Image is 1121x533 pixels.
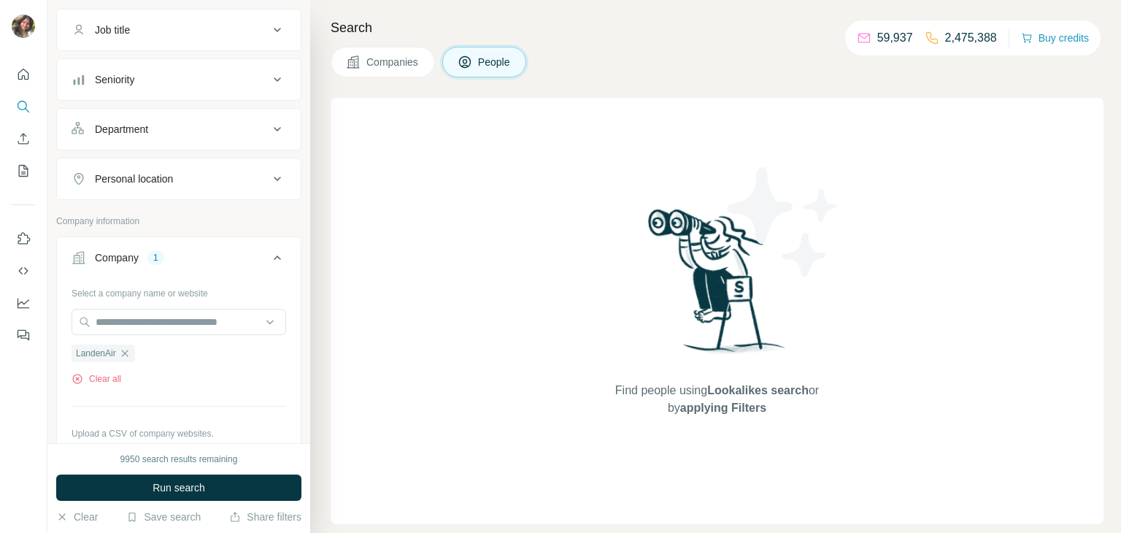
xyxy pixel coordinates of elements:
[12,158,35,184] button: My lists
[877,29,913,47] p: 59,937
[1021,28,1089,48] button: Buy credits
[56,475,301,501] button: Run search
[57,12,301,47] button: Job title
[717,156,849,288] img: Surfe Illustration - Stars
[95,72,134,87] div: Seniority
[12,15,35,38] img: Avatar
[57,62,301,97] button: Seniority
[331,18,1103,38] h4: Search
[120,453,238,466] div: 9950 search results remaining
[72,372,121,386] button: Clear all
[95,122,148,137] div: Department
[72,281,286,300] div: Select a company name or website
[56,215,301,228] p: Company information
[680,402,766,414] span: applying Filters
[12,258,35,284] button: Use Surfe API
[153,480,205,495] span: Run search
[57,112,301,147] button: Department
[126,510,201,524] button: Save search
[12,93,35,120] button: Search
[56,510,98,524] button: Clear
[600,382,833,417] span: Find people using or by
[57,240,301,281] button: Company1
[76,347,116,360] span: LandenAir
[707,384,809,396] span: Lookalikes search
[478,55,512,69] span: People
[95,250,139,265] div: Company
[642,205,793,368] img: Surfe Illustration - Woman searching with binoculars
[95,23,130,37] div: Job title
[95,172,173,186] div: Personal location
[72,427,286,440] p: Upload a CSV of company websites.
[945,29,997,47] p: 2,475,388
[12,126,35,152] button: Enrich CSV
[12,290,35,316] button: Dashboard
[366,55,420,69] span: Companies
[12,226,35,252] button: Use Surfe on LinkedIn
[147,251,164,264] div: 1
[12,61,35,88] button: Quick start
[12,322,35,348] button: Feedback
[57,161,301,196] button: Personal location
[229,510,301,524] button: Share filters
[72,440,286,453] p: Your list is private and won't be saved or shared.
